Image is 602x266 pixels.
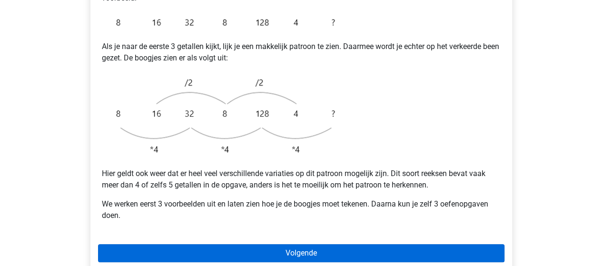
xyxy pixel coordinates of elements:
p: Als je naar de eerste 3 getallen kijkt, lijk je een makkelijk patroon te zien. Daarmee wordt je e... [102,41,501,64]
img: Intertwinging_intro_1.png [102,11,340,33]
a: Volgende [98,244,504,262]
p: We werken eerst 3 voorbeelden uit en laten zien hoe je de boogjes moet tekenen. Daarna kun je zel... [102,198,501,221]
img: Intertwinging_intro_2.png [102,71,340,160]
p: Hier geldt ook weer dat er heel veel verschillende variaties op dit patroon mogelijk zijn. Dit so... [102,168,501,191]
